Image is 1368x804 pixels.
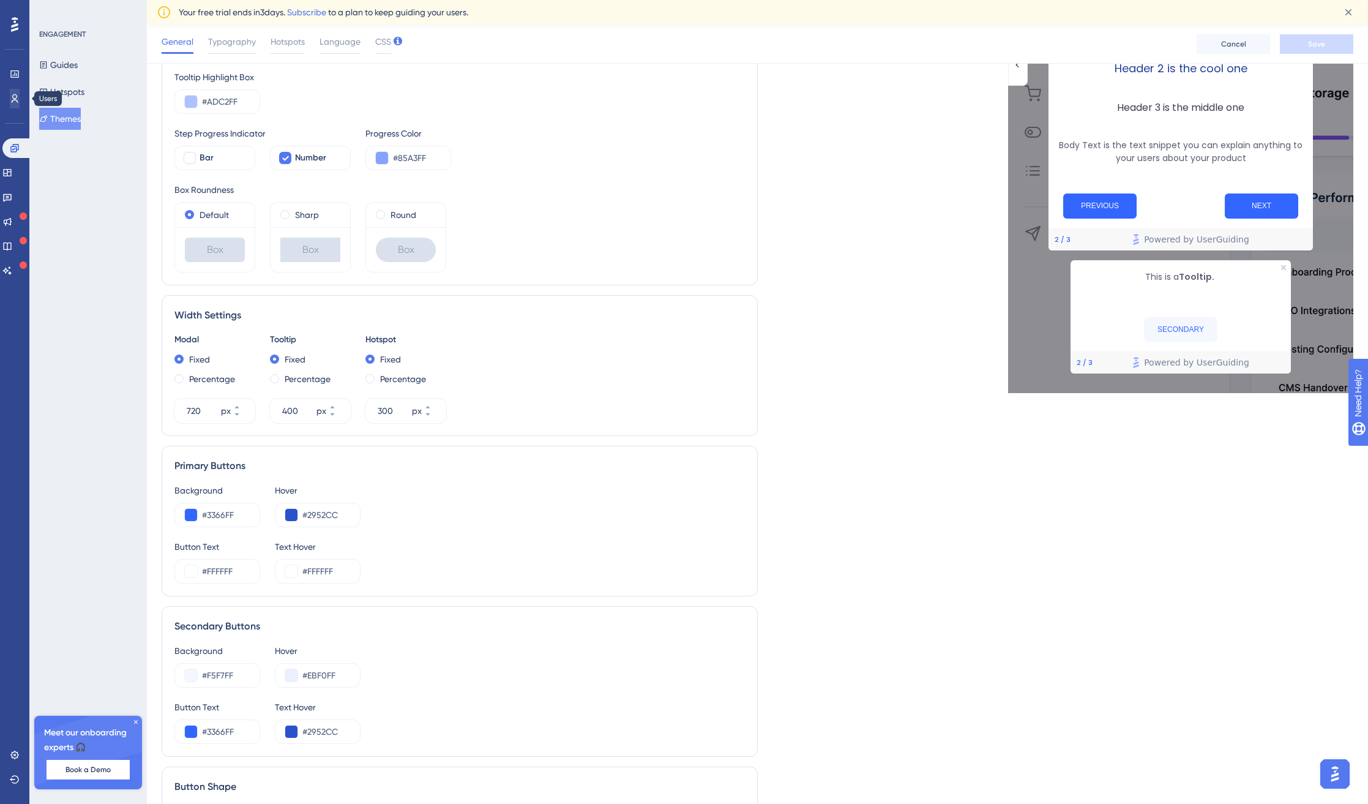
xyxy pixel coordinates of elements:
[380,372,426,386] label: Percentage
[375,34,391,49] span: CSS
[380,352,401,367] label: Fixed
[1080,270,1281,284] p: This is a
[233,411,255,423] button: px
[39,29,86,39] div: ENGAGEMENT
[1058,100,1303,115] h3: Header 3 is the middle one
[376,238,436,262] div: Box
[329,411,351,423] button: px
[1048,228,1313,250] div: Footer
[1225,193,1298,219] button: Next
[275,483,361,498] div: Hover
[285,352,305,367] label: Fixed
[39,81,84,103] button: Hotspots
[1308,39,1325,49] span: Save
[1071,351,1291,374] div: Footer
[282,404,314,418] input: px
[271,34,305,49] span: Hotspots
[189,352,210,367] label: Fixed
[280,238,340,262] div: Box
[174,459,745,473] div: Primary Buttons
[189,372,235,386] label: Percentage
[44,726,132,755] span: Meet our onboarding experts 🎧
[174,780,745,794] div: Button Shape
[174,619,745,634] div: Secondary Buttons
[316,404,326,418] div: px
[179,5,468,20] span: Your free trial ends in 3 days. to a plan to keep guiding your users.
[174,644,260,658] div: Background
[208,34,256,49] span: Typography
[275,539,361,554] div: Text Hover
[1063,193,1137,219] button: Previous
[200,151,214,165] span: Bar
[47,760,130,780] button: Book a Demo
[295,208,319,222] label: Sharp
[1058,139,1303,165] p: Body Text is the text snippet you can explain anything to your users about your product
[1281,265,1286,270] div: Close Preview
[424,399,446,411] button: px
[1144,355,1249,370] span: Powered by UserGuiding
[221,404,231,418] div: px
[1077,358,1093,367] div: Step 2 of 3
[295,151,326,165] span: Number
[1058,60,1303,77] h2: Header 2 is the cool one
[424,411,446,423] button: px
[65,765,111,775] span: Book a Demo
[174,700,260,715] div: Button Text
[1144,317,1217,342] button: SECONDARY
[275,644,361,658] div: Hover
[174,308,745,323] div: Width Settings
[1317,756,1353,792] iframe: UserGuiding AI Assistant Launcher
[412,404,422,418] div: px
[275,700,361,715] div: Text Hover
[162,34,193,49] span: General
[329,399,351,411] button: px
[39,54,78,76] button: Guides
[1179,271,1214,283] b: Tooltip.
[285,372,331,386] label: Percentage
[174,126,351,141] div: Step Progress Indicator
[365,332,446,347] div: Hotspot
[39,108,81,130] button: Themes
[378,404,409,418] input: px
[391,208,416,222] label: Round
[185,238,245,262] div: Box
[1197,34,1270,54] button: Cancel
[1280,34,1353,54] button: Save
[1055,235,1071,244] div: Step 2 of 3
[287,7,326,17] a: Subscribe
[270,332,351,347] div: Tooltip
[29,3,77,18] span: Need Help?
[233,399,255,411] button: px
[174,182,745,197] div: Box Roundness
[200,208,229,222] label: Default
[365,126,451,141] div: Progress Color
[320,34,361,49] span: Language
[174,332,255,347] div: Modal
[1144,232,1249,247] span: Powered by UserGuiding
[174,539,260,554] div: Button Text
[187,404,219,418] input: px
[1221,39,1246,49] span: Cancel
[174,483,260,498] div: Background
[174,70,745,85] div: Tooltip Highlight Box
